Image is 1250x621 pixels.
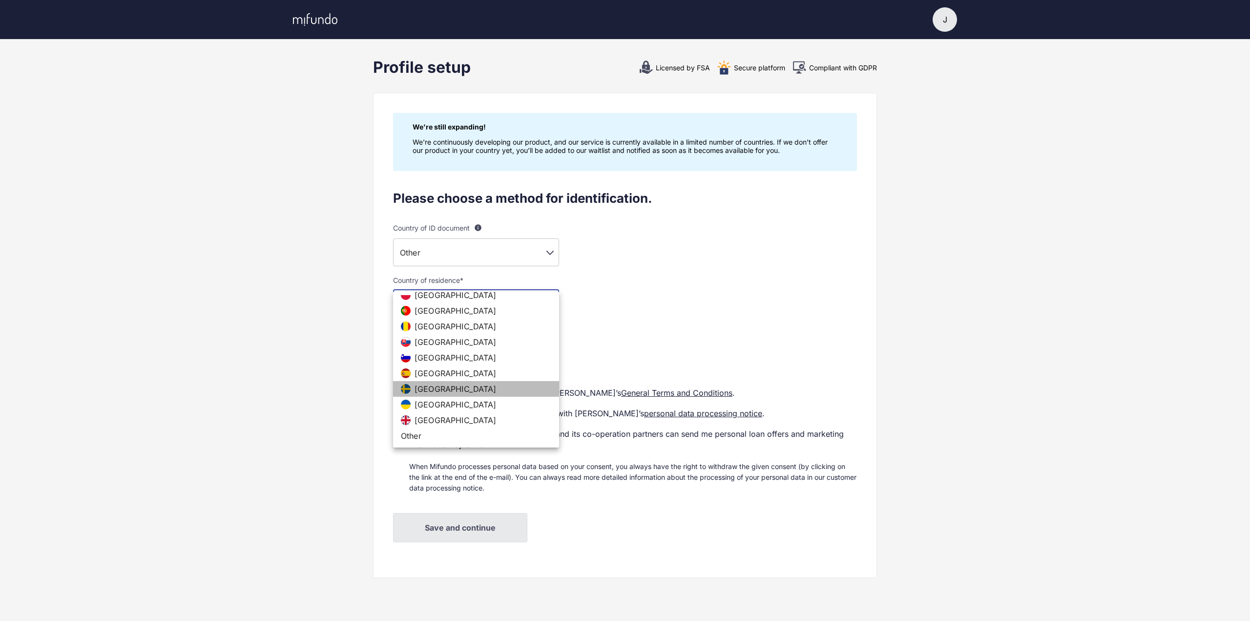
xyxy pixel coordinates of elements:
[399,413,413,427] img: gb.svg
[399,398,413,411] img: ua.svg
[399,366,413,380] img: es.svg
[415,353,497,363] span: [GEOGRAPHIC_DATA]
[415,384,497,394] span: [GEOGRAPHIC_DATA]
[415,321,497,331] span: [GEOGRAPHIC_DATA]
[399,288,413,302] img: pl.svg
[415,368,497,378] span: [GEOGRAPHIC_DATA]
[415,415,497,425] span: [GEOGRAPHIC_DATA]
[415,337,497,347] span: [GEOGRAPHIC_DATA]
[415,306,497,316] span: [GEOGRAPHIC_DATA]
[399,351,413,364] img: si.svg
[415,400,497,409] span: [GEOGRAPHIC_DATA]
[399,382,413,396] img: se.svg
[415,290,497,300] span: [GEOGRAPHIC_DATA]
[399,320,413,333] img: ro.svg
[399,304,413,318] img: pt.svg
[401,431,421,441] span: Other
[399,335,413,349] img: sk.svg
